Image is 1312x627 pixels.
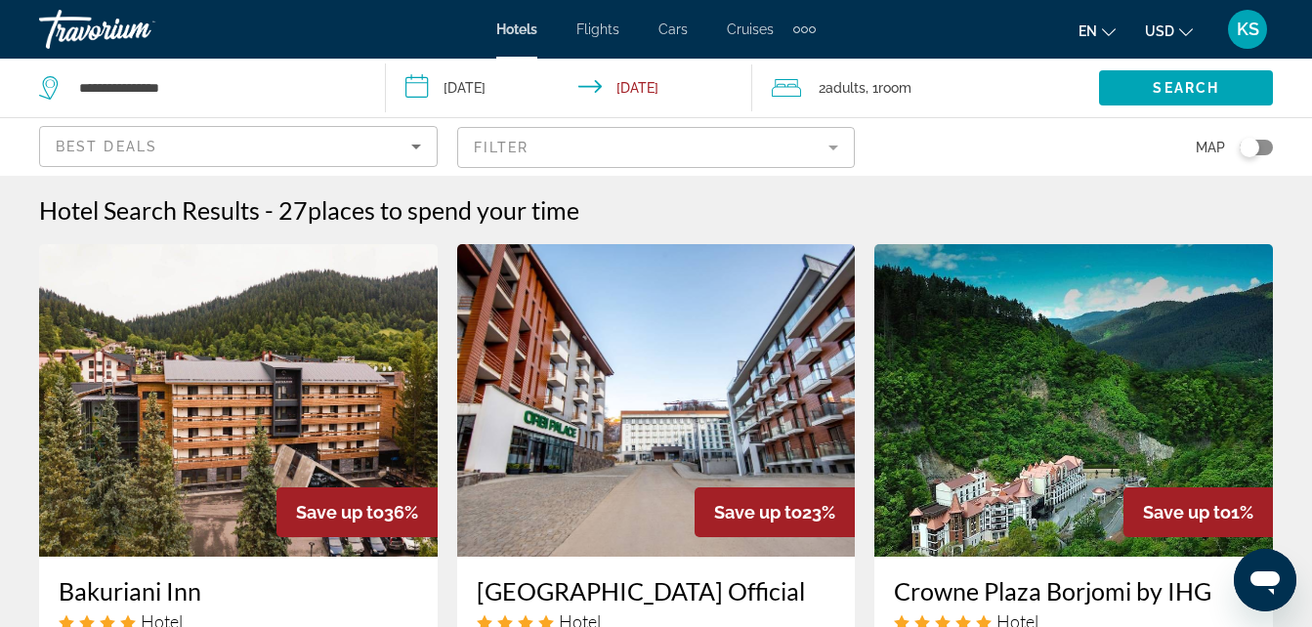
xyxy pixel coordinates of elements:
span: Save up to [1143,502,1231,522]
a: Travorium [39,4,234,55]
img: Hotel image [457,244,856,557]
span: - [265,195,274,225]
button: User Menu [1222,9,1273,50]
a: Bakuriani Inn [59,576,418,606]
button: Extra navigation items [793,14,816,45]
span: Adults [825,80,866,96]
span: , 1 [866,74,911,102]
button: Travelers: 2 adults, 0 children [752,59,1099,117]
div: 23% [695,487,855,537]
span: places to spend your time [308,195,579,225]
iframe: Кнопка запуска окна обмена сообщениями [1234,549,1296,611]
span: en [1079,23,1097,39]
span: KS [1237,20,1259,39]
a: [GEOGRAPHIC_DATA] Official [477,576,836,606]
span: 2 [819,74,866,102]
a: Hotels [496,21,537,37]
button: Change language [1079,17,1116,45]
mat-select: Sort by [56,135,421,158]
span: Search [1153,80,1219,96]
h1: Hotel Search Results [39,195,260,225]
button: Change currency [1145,17,1193,45]
span: Save up to [296,502,384,522]
button: Toggle map [1225,139,1273,156]
img: Hotel image [874,244,1273,557]
a: Cars [658,21,688,37]
span: Room [878,80,911,96]
a: Cruises [727,21,774,37]
button: Filter [457,126,856,169]
span: USD [1145,23,1174,39]
div: 36% [276,487,438,537]
span: Best Deals [56,139,157,154]
a: Crowne Plaza Borjomi by IHG [894,576,1253,606]
img: Hotel image [39,244,438,557]
div: 1% [1123,487,1273,537]
span: Save up to [714,502,802,522]
button: Search [1099,70,1273,105]
h2: 27 [278,195,579,225]
a: Flights [576,21,619,37]
button: Check-in date: Oct 19, 2025 Check-out date: Oct 26, 2025 [386,59,752,117]
span: Map [1196,134,1225,161]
